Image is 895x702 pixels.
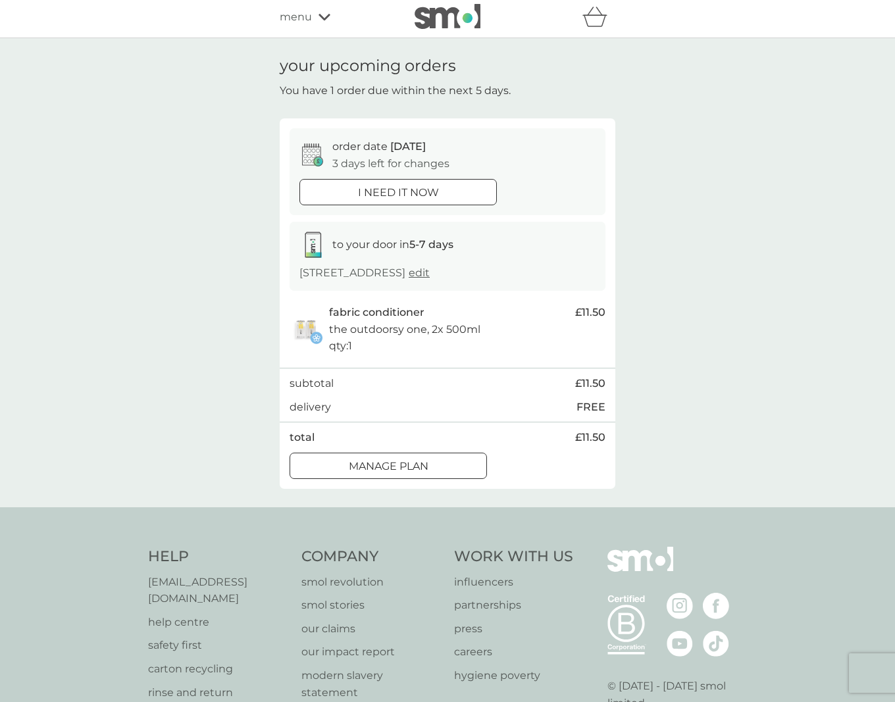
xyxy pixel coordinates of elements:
[415,4,480,29] img: smol
[703,593,729,619] img: visit the smol Facebook page
[329,304,424,321] p: fabric conditioner
[299,264,430,282] p: [STREET_ADDRESS]
[332,155,449,172] p: 3 days left for changes
[454,620,573,638] a: press
[667,593,693,619] img: visit the smol Instagram page
[301,667,442,701] a: modern slavery statement
[454,667,573,684] a: hygiene poverty
[454,643,573,661] a: careers
[332,138,426,155] p: order date
[280,9,312,26] span: menu
[703,630,729,657] img: visit the smol Tiktok page
[667,630,693,657] img: visit the smol Youtube page
[576,399,605,416] p: FREE
[299,179,497,205] button: i need it now
[349,458,428,475] p: Manage plan
[358,184,439,201] p: i need it now
[301,574,442,591] a: smol revolution
[148,637,288,654] a: safety first
[290,375,334,392] p: subtotal
[290,429,315,446] p: total
[148,684,288,701] a: rinse and return
[607,547,673,591] img: smol
[582,4,615,30] div: basket
[148,547,288,567] h4: Help
[301,597,442,614] a: smol stories
[454,574,573,591] a: influencers
[454,597,573,614] a: partnerships
[329,338,352,355] p: qty : 1
[148,661,288,678] a: carton recycling
[390,140,426,153] span: [DATE]
[290,399,331,416] p: delivery
[280,57,456,76] h1: your upcoming orders
[409,266,430,279] a: edit
[332,238,453,251] span: to your door in
[575,375,605,392] span: £11.50
[290,453,487,479] button: Manage plan
[575,304,605,321] span: £11.50
[301,620,442,638] a: our claims
[280,82,511,99] p: You have 1 order due within the next 5 days.
[148,614,288,631] a: help centre
[301,643,442,661] a: our impact report
[575,429,605,446] span: £11.50
[454,547,573,567] h4: Work With Us
[329,321,480,338] p: the outdoorsy one, 2x 500ml
[148,574,288,607] a: [EMAIL_ADDRESS][DOMAIN_NAME]
[409,238,453,251] strong: 5-7 days
[301,547,442,567] h4: Company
